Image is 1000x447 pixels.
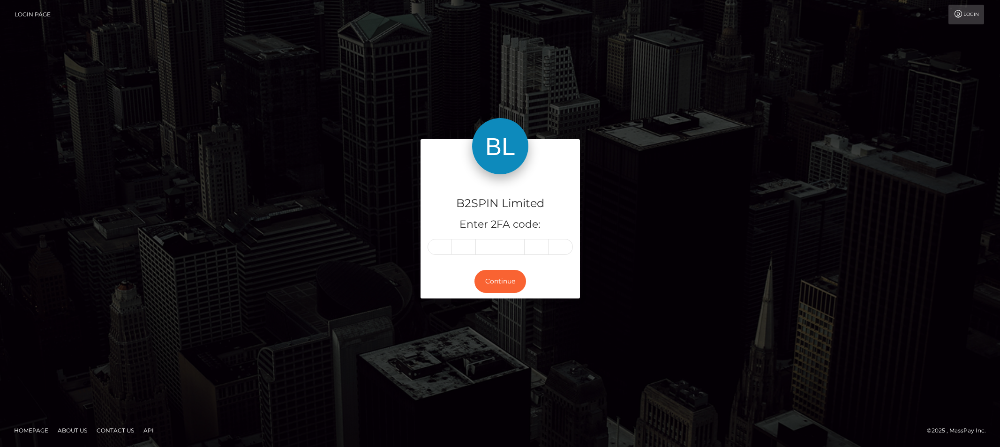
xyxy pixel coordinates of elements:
[474,270,526,293] button: Continue
[428,217,573,232] h5: Enter 2FA code:
[948,5,984,24] a: Login
[472,118,528,174] img: B2SPIN Limited
[10,423,52,438] a: Homepage
[54,423,91,438] a: About Us
[140,423,158,438] a: API
[428,195,573,212] h4: B2SPIN Limited
[93,423,138,438] a: Contact Us
[927,425,993,436] div: © 2025 , MassPay Inc.
[15,5,51,24] a: Login Page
